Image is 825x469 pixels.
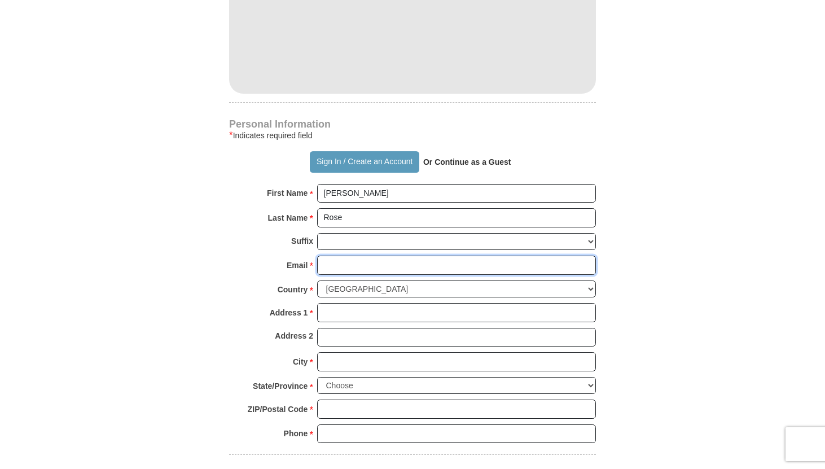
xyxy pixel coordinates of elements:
[278,282,308,297] strong: Country
[275,328,313,344] strong: Address 2
[287,257,308,273] strong: Email
[248,401,308,417] strong: ZIP/Postal Code
[284,426,308,441] strong: Phone
[267,185,308,201] strong: First Name
[291,233,313,249] strong: Suffix
[310,151,419,173] button: Sign In / Create an Account
[229,129,596,142] div: Indicates required field
[253,378,308,394] strong: State/Province
[293,354,308,370] strong: City
[229,120,596,129] h4: Personal Information
[270,305,308,321] strong: Address 1
[423,157,511,166] strong: Or Continue as a Guest
[268,210,308,226] strong: Last Name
